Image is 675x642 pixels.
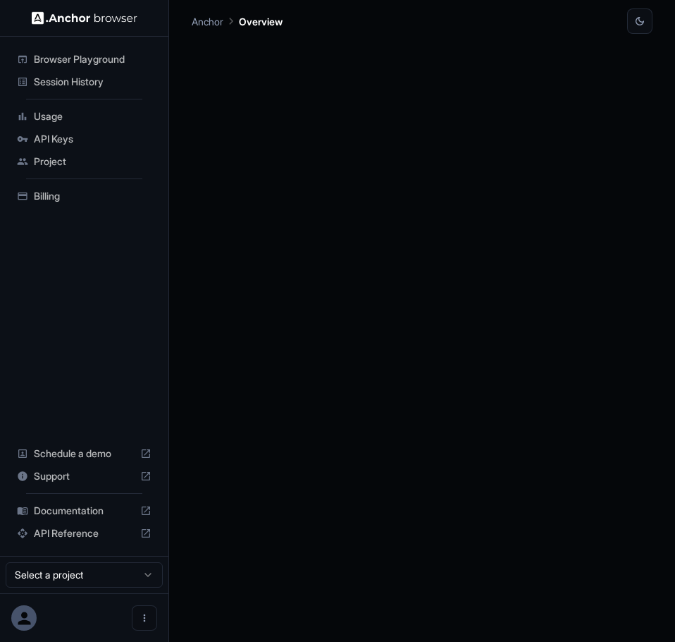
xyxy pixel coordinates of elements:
[11,185,157,207] div: Billing
[32,11,137,25] img: Anchor Logo
[34,109,151,123] span: Usage
[34,447,135,461] span: Schedule a demo
[239,14,283,29] p: Overview
[34,155,151,169] span: Project
[132,605,157,631] button: Open menu
[34,526,135,540] span: API Reference
[11,150,157,173] div: Project
[34,189,151,203] span: Billing
[11,442,157,465] div: Schedule a demo
[34,75,151,89] span: Session History
[11,465,157,487] div: Support
[11,522,157,545] div: API Reference
[11,71,157,93] div: Session History
[192,14,223,29] p: Anchor
[34,469,135,483] span: Support
[34,504,135,518] span: Documentation
[34,132,151,146] span: API Keys
[11,105,157,128] div: Usage
[11,128,157,150] div: API Keys
[11,48,157,71] div: Browser Playground
[192,13,283,29] nav: breadcrumb
[34,52,151,66] span: Browser Playground
[11,499,157,522] div: Documentation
